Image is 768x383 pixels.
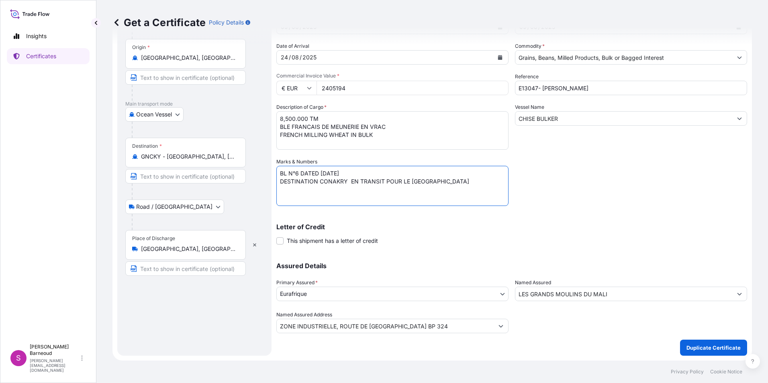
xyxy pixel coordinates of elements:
[141,153,236,161] input: Destination
[276,263,747,269] p: Assured Details
[317,81,509,95] input: Enter amount
[494,51,507,64] button: Calendar
[276,73,509,79] span: Commercial Invoice Value
[16,354,21,362] span: S
[277,319,494,333] input: Named Assured Address
[276,279,318,287] span: Primary Assured
[280,53,289,62] div: day,
[686,344,741,352] p: Duplicate Certificate
[209,18,244,26] p: Policy Details
[276,311,332,319] label: Named Assured Address
[732,50,747,65] button: Show suggestions
[276,158,317,166] label: Marks & Numbers
[276,111,509,150] textarea: 6,000.000 MT BLE FRANCAIS DE MEUNERIE EN VRAC FRENCH MILLING WHEAT IN BULK
[289,53,291,62] div: /
[287,237,378,245] span: This shipment has a letter of credit
[515,50,732,65] input: Type to search commodity
[125,200,224,214] button: Select transport
[515,111,732,126] input: Type to search vessel name or IMO
[515,287,732,301] input: Assured Name
[276,224,747,230] p: Letter of Credit
[136,110,172,118] span: Ocean Vessel
[515,73,539,81] label: Reference
[280,290,307,298] span: Eurafrique
[125,261,246,276] input: Text to appear on certificate
[494,319,508,333] button: Show suggestions
[112,16,206,29] p: Get a Certificate
[132,235,175,242] div: Place of Discharge
[680,340,747,356] button: Duplicate Certificate
[125,107,184,122] button: Select transport
[302,53,317,62] div: year,
[125,169,246,183] input: Text to appear on certificate
[136,203,212,211] span: Road / [GEOGRAPHIC_DATA]
[291,53,300,62] div: month,
[132,44,150,51] div: Origin
[26,32,47,40] p: Insights
[671,369,704,375] a: Privacy Policy
[30,358,80,373] p: [PERSON_NAME][EMAIL_ADDRESS][DOMAIN_NAME]
[276,42,309,50] span: Date of Arrival
[132,143,162,149] div: Destination
[125,70,246,85] input: Text to appear on certificate
[7,28,90,44] a: Insights
[141,245,236,253] input: Place of Discharge
[276,103,327,111] label: Description of Cargo
[276,287,509,301] button: Eurafrique
[515,103,544,111] label: Vessel Name
[26,52,56,60] p: Certificates
[276,166,509,206] textarea: BL N°9 DATED [DATE] DESTINATION [GEOGRAPHIC_DATA] IN TRANSIT TO [GEOGRAPHIC_DATA] DESTINATION [GE...
[710,369,742,375] a: Cookie Notice
[732,287,747,301] button: Show suggestions
[732,111,747,126] button: Show suggestions
[515,42,545,50] label: Commodity
[7,48,90,64] a: Certificates
[125,101,263,107] p: Main transport mode
[515,279,551,287] label: Named Assured
[30,344,80,357] p: [PERSON_NAME] Barneoud
[141,54,236,62] input: Origin
[515,81,747,95] input: Enter booking reference
[300,53,302,62] div: /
